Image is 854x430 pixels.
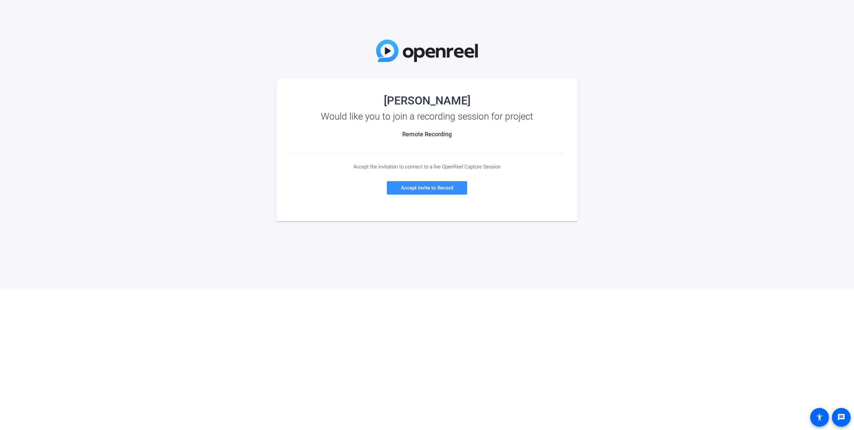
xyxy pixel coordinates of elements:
[376,40,478,62] img: OpenReel Logo
[401,185,453,191] span: Accept invite to Record
[387,181,467,195] a: Accept invite to Record
[816,413,824,421] mat-icon: accessibility
[837,413,845,421] mat-icon: message
[290,95,564,106] div: [PERSON_NAME]
[290,111,564,122] div: Would like you to join a recording session for project
[290,164,564,170] div: Accept the invitation to connect to a live OpenReel Capture Session
[290,131,564,138] h2: Remote Recording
